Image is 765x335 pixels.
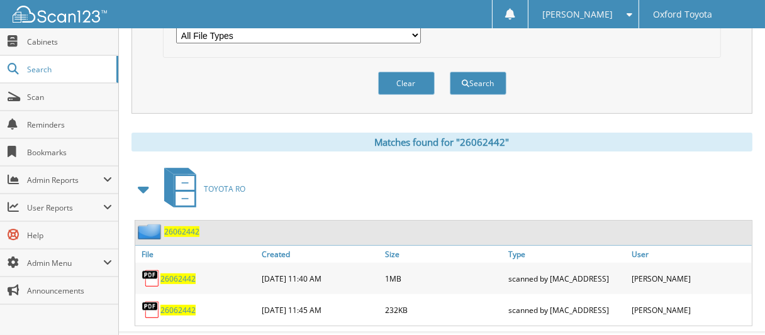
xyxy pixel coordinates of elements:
div: scanned by [MAC_ADDRESS] [505,297,628,322]
span: Cabinets [27,36,112,47]
span: TOYOTA RO [204,184,245,194]
a: Type [505,246,628,263]
button: Search [450,72,506,95]
div: [PERSON_NAME] [628,266,752,291]
span: Scan [27,92,112,102]
span: Help [27,230,112,241]
iframe: Chat Widget [702,275,765,335]
a: TOYOTA RO [157,164,245,214]
a: File [135,246,259,263]
span: Admin Menu [27,258,103,268]
img: PDF.png [142,269,160,288]
div: [PERSON_NAME] [628,297,752,322]
a: 26062442 [164,226,199,237]
img: PDF.png [142,300,160,319]
span: Bookmarks [27,147,112,158]
img: folder2.png [138,224,164,239]
img: scan123-logo-white.svg [13,6,107,23]
div: 1MB [382,266,505,291]
a: Created [259,246,382,263]
button: Clear [378,72,435,95]
div: 232KB [382,297,505,322]
span: Oxford Toyota [653,11,712,18]
a: 26062442 [160,305,196,316]
span: [PERSON_NAME] [542,11,613,18]
div: [DATE] 11:40 AM [259,266,382,291]
span: Reminders [27,119,112,130]
a: User [628,246,752,263]
span: Announcements [27,285,112,296]
span: Admin Reports [27,175,103,185]
a: Size [382,246,505,263]
a: 26062442 [160,273,196,284]
div: scanned by [MAC_ADDRESS] [505,266,628,291]
span: User Reports [27,202,103,213]
span: Search [27,64,110,75]
div: [DATE] 11:45 AM [259,297,382,322]
div: Matches found for "26062442" [131,133,752,151]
